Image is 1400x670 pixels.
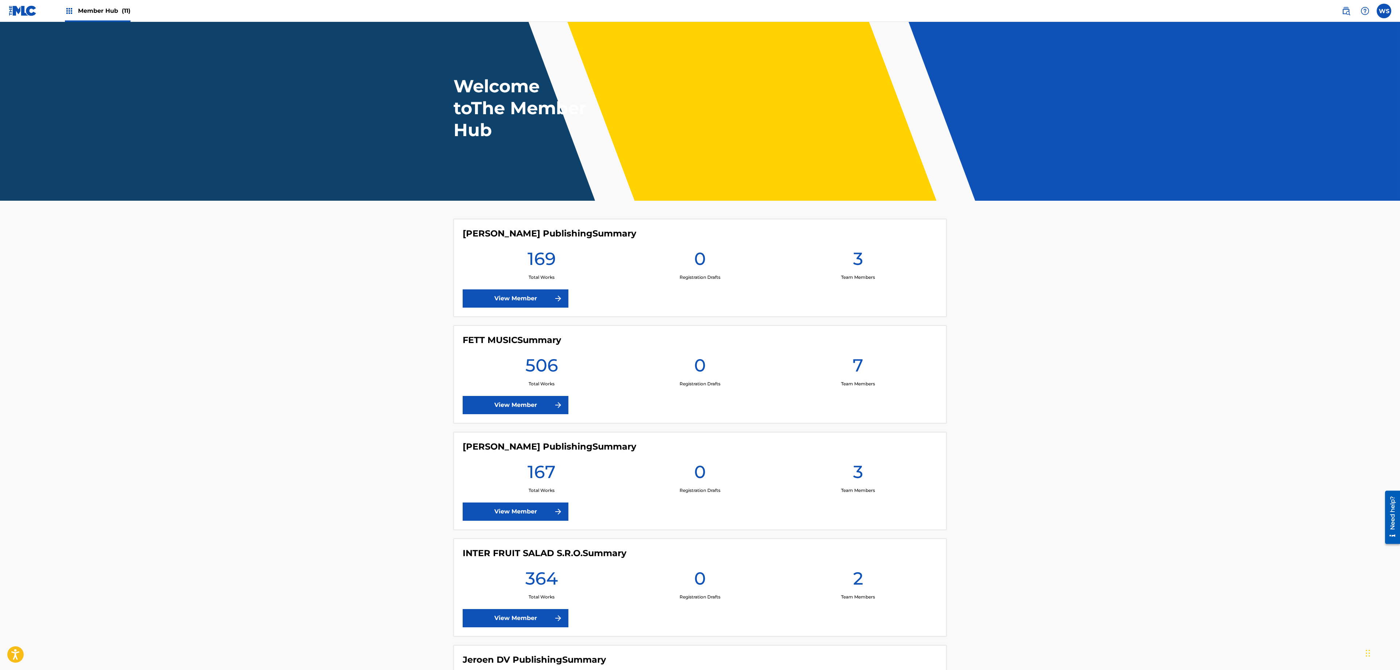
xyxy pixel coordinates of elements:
[463,441,636,452] h4: Florian Mohr Publishing
[680,487,720,494] p: Registration Drafts
[463,289,568,308] a: View Member
[1364,635,1400,670] iframe: Chat Widget
[694,248,706,274] h1: 0
[554,401,563,409] img: f7272a7cc735f4ea7f67.svg
[529,274,555,281] p: Total Works
[554,294,563,303] img: f7272a7cc735f4ea7f67.svg
[1342,7,1350,15] img: search
[122,7,131,14] span: (11)
[528,461,556,487] h1: 167
[78,7,131,15] span: Member Hub
[853,461,863,487] h1: 3
[694,461,706,487] h1: 0
[680,594,720,600] p: Registration Drafts
[841,594,875,600] p: Team Members
[554,614,563,623] img: f7272a7cc735f4ea7f67.svg
[554,507,563,516] img: f7272a7cc735f4ea7f67.svg
[525,567,558,594] h1: 364
[463,335,561,346] h4: FETT MUSIC
[694,567,706,594] h1: 0
[529,487,555,494] p: Total Works
[1339,4,1353,18] a: Public Search
[65,7,74,15] img: Top Rightsholders
[841,381,875,387] p: Team Members
[454,75,590,141] h1: Welcome to The Member Hub
[680,274,720,281] p: Registration Drafts
[463,228,636,239] h4: Deniz Cengizler Publishing
[1366,642,1370,664] div: Drag
[463,548,626,559] h4: INTER FRUIT SALAD S.R.O.
[1377,4,1391,18] div: User Menu
[853,248,863,274] h1: 3
[1358,4,1372,18] div: Help
[529,594,555,600] p: Total Works
[841,274,875,281] p: Team Members
[529,381,555,387] p: Total Works
[853,567,863,594] h1: 2
[1361,7,1369,15] img: help
[694,354,706,381] h1: 0
[463,609,568,627] a: View Member
[1380,487,1400,548] iframe: Resource Center
[528,248,556,274] h1: 169
[841,487,875,494] p: Team Members
[9,5,37,16] img: MLC Logo
[853,354,863,381] h1: 7
[680,381,720,387] p: Registration Drafts
[463,502,568,521] a: View Member
[525,354,558,381] h1: 506
[463,654,606,665] h4: Jeroen DV Publishing
[463,396,568,414] a: View Member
